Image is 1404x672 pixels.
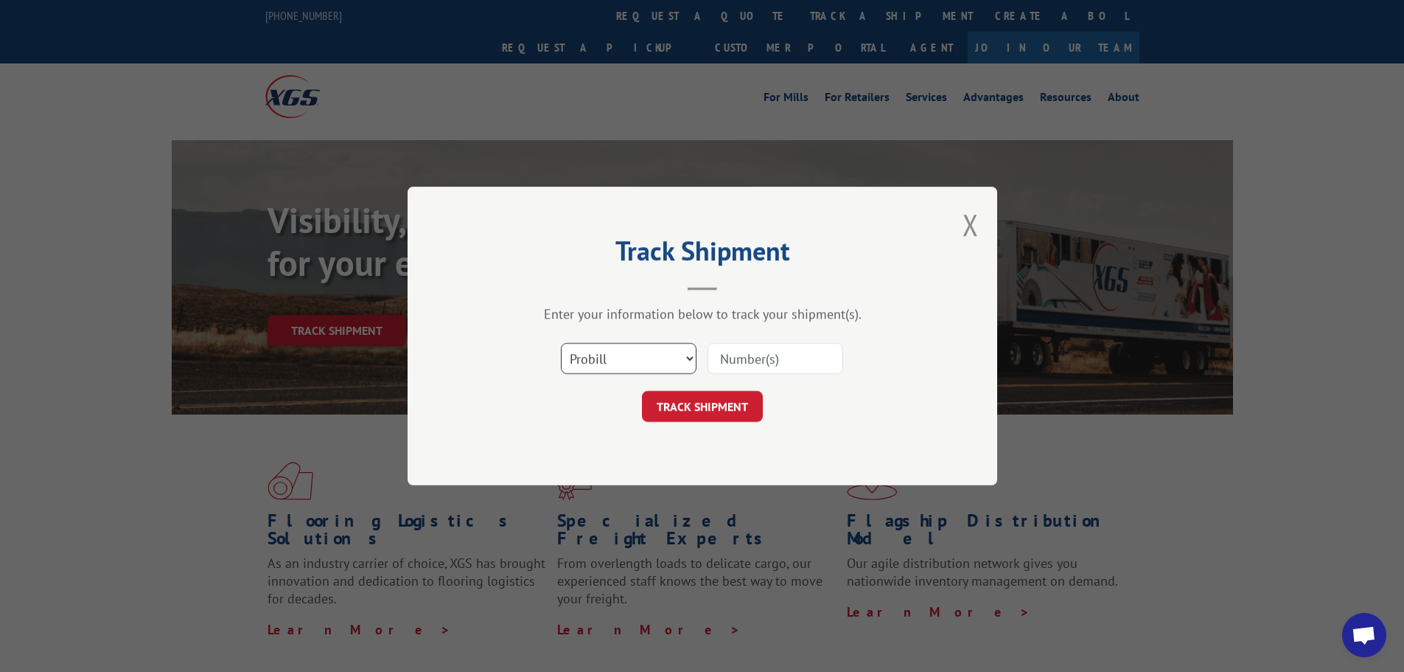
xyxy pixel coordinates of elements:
div: Open chat [1342,613,1386,657]
h2: Track Shipment [481,240,923,269]
button: TRACK SHIPMENT [642,391,763,422]
input: Number(s) [708,343,843,374]
button: Close modal [963,205,979,244]
div: Enter your information below to track your shipment(s). [481,305,923,322]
